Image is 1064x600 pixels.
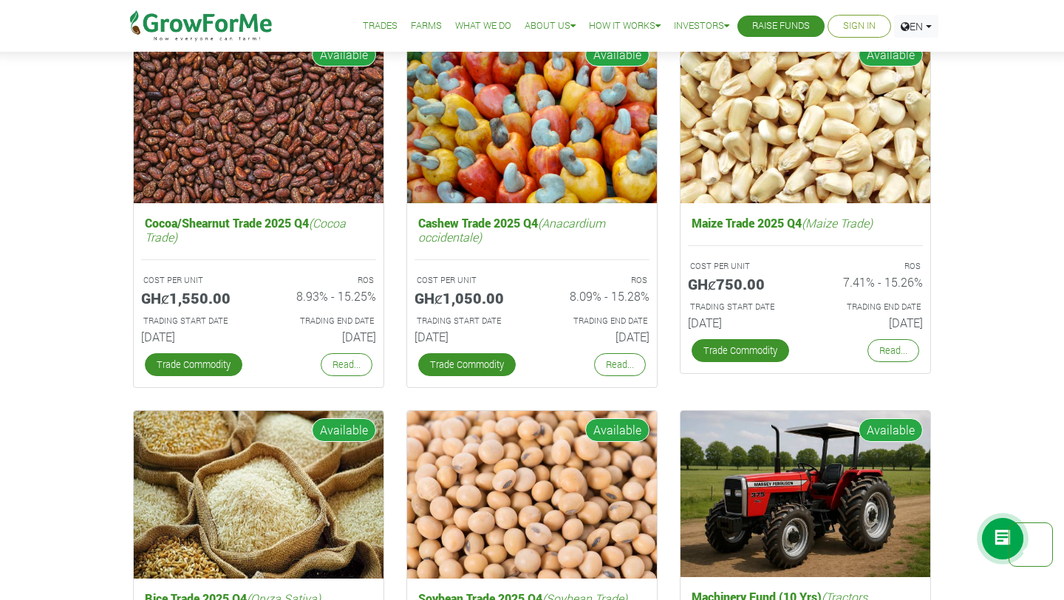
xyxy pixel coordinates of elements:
[312,43,376,67] span: Available
[690,301,792,313] p: Estimated Trading Start Date
[543,330,649,344] h6: [DATE]
[272,274,374,287] p: ROS
[417,315,519,327] p: Estimated Trading Start Date
[415,330,521,344] h6: [DATE]
[543,289,649,303] h6: 8.09% - 15.28%
[270,330,376,344] h6: [DATE]
[312,418,376,442] span: Available
[321,353,372,376] a: Read...
[859,418,923,442] span: Available
[843,18,876,34] a: Sign In
[141,289,248,307] h5: GHȼ1,550.00
[816,316,923,330] h6: [DATE]
[525,18,576,34] a: About Us
[134,35,383,203] img: growforme image
[134,411,383,579] img: growforme image
[272,315,374,327] p: Estimated Trading End Date
[819,301,921,313] p: Estimated Trading End Date
[545,315,647,327] p: Estimated Trading End Date
[681,411,930,577] img: growforme image
[545,274,647,287] p: ROS
[585,43,649,67] span: Available
[681,35,930,203] img: growforme image
[859,43,923,67] span: Available
[692,339,789,362] a: Trade Commodity
[407,411,657,579] img: growforme image
[752,18,810,34] a: Raise Funds
[143,315,245,327] p: Estimated Trading Start Date
[455,18,511,34] a: What We Do
[143,274,245,287] p: COST PER UNIT
[411,18,442,34] a: Farms
[674,18,729,34] a: Investors
[363,18,398,34] a: Trades
[418,353,516,376] a: Trade Commodity
[819,260,921,273] p: ROS
[145,215,346,245] i: (Cocoa Trade)
[690,260,792,273] p: COST PER UNIT
[415,212,649,248] h5: Cashew Trade 2025 Q4
[802,215,873,231] i: (Maize Trade)
[688,275,794,293] h5: GHȼ750.00
[141,330,248,344] h6: [DATE]
[415,289,521,307] h5: GHȼ1,050.00
[589,18,661,34] a: How it Works
[867,339,919,362] a: Read...
[594,353,646,376] a: Read...
[894,15,938,38] a: EN
[418,215,605,245] i: (Anacardium occidentale)
[145,353,242,376] a: Trade Commodity
[688,212,923,233] h5: Maize Trade 2025 Q4
[141,212,376,248] h5: Cocoa/Shearnut Trade 2025 Q4
[270,289,376,303] h6: 8.93% - 15.25%
[816,275,923,289] h6: 7.41% - 15.26%
[688,316,794,330] h6: [DATE]
[417,274,519,287] p: COST PER UNIT
[585,418,649,442] span: Available
[407,35,657,203] img: growforme image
